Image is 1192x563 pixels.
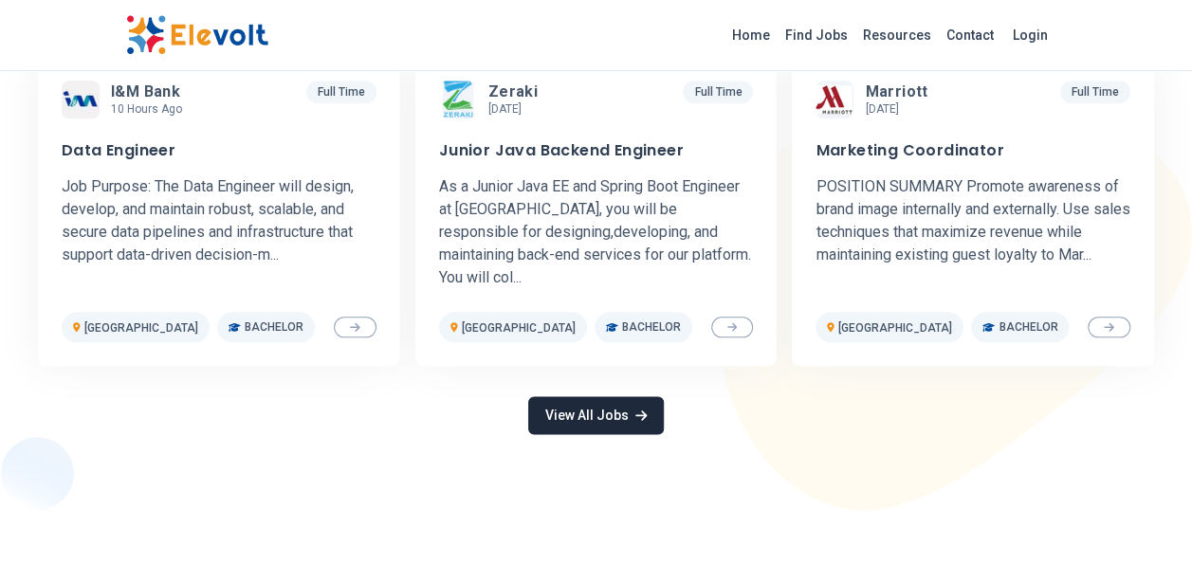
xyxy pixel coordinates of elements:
p: Full Time [1060,81,1130,103]
p: POSITION SUMMARY Promote awareness of brand image internally and externally. Use sales techniques... [816,175,1130,266]
a: I&M BankI&M Bank10 hours agoFull TimeData EngineerJob Purpose: The Data Engineer will design, dev... [38,57,400,366]
a: ZerakiZeraki[DATE]Full TimeJunior Java Backend EngineerAs a Junior Java EE and Spring Boot Engine... [415,57,778,366]
span: [GEOGRAPHIC_DATA] [84,321,198,335]
img: Zeraki [439,81,477,118]
h3: Data Engineer [62,141,175,160]
span: [GEOGRAPHIC_DATA] [838,321,952,335]
span: [GEOGRAPHIC_DATA] [462,321,576,335]
p: [DATE] [488,101,545,117]
a: Resources [855,20,939,50]
img: Elevolt [126,15,268,55]
a: Find Jobs [778,20,855,50]
span: Bachelor [622,319,681,335]
a: View All Jobs [528,396,663,434]
a: Login [1001,16,1059,54]
p: Full Time [306,81,376,103]
img: I&M Bank [62,81,100,118]
h3: Marketing Coordinator [816,141,1003,160]
a: Contact [939,20,1001,50]
p: As a Junior Java EE and Spring Boot Engineer at [GEOGRAPHIC_DATA], you will be responsible for de... [439,175,754,289]
span: Bachelor [245,319,303,335]
span: Zeraki [488,82,538,101]
p: Full Time [683,81,753,103]
span: Bachelor [999,319,1057,335]
span: Marriott [865,82,927,101]
p: Job Purpose: The Data Engineer will design, develop, and maintain robust, scalable, and secure da... [62,175,376,266]
iframe: Chat Widget [1097,472,1192,563]
a: Home [724,20,778,50]
h3: Junior Java Backend Engineer [439,141,684,160]
p: [DATE] [865,101,935,117]
a: MarriottMarriott[DATE]Full TimeMarketing CoordinatorPOSITION SUMMARY Promote awareness of brand i... [792,57,1154,366]
span: I&M Bank [111,82,180,101]
img: Marriott [816,85,853,114]
p: 10 hours ago [111,101,188,117]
